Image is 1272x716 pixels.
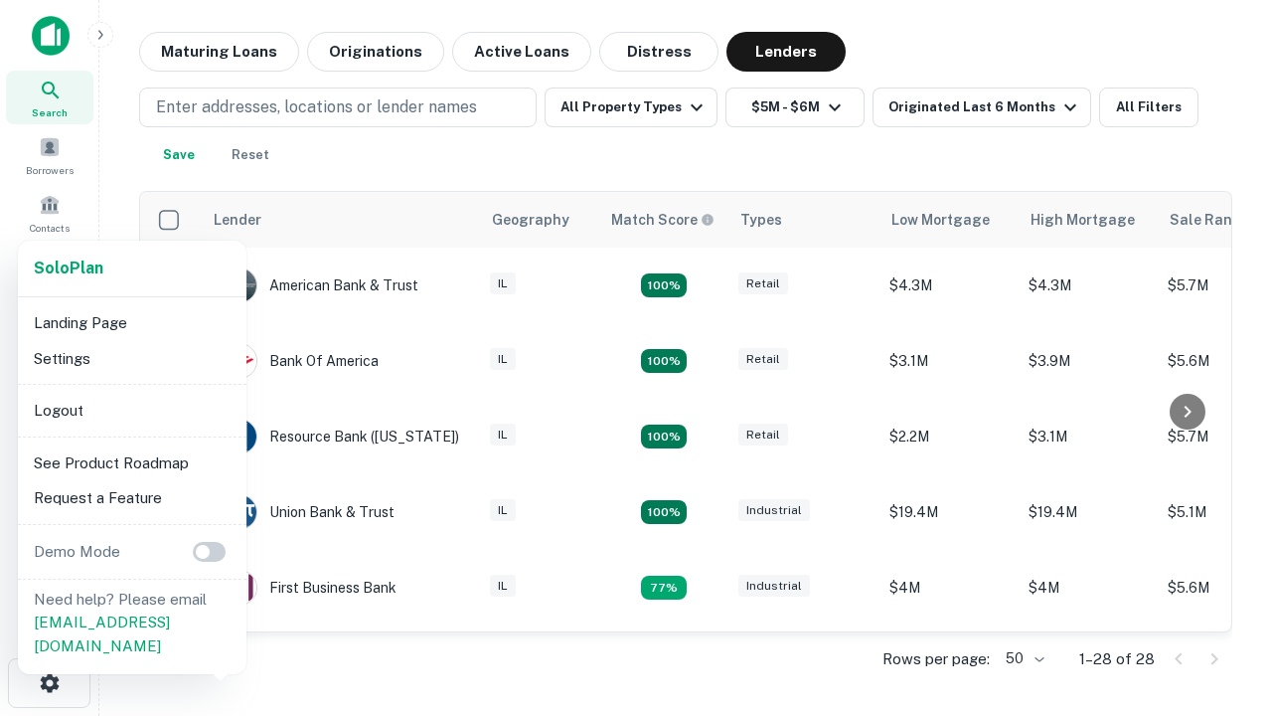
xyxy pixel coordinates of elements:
li: Landing Page [26,305,238,341]
iframe: Chat Widget [1173,557,1272,652]
a: [EMAIL_ADDRESS][DOMAIN_NAME] [34,614,170,654]
p: Need help? Please email [34,588,231,658]
p: Demo Mode [26,540,128,564]
strong: Solo Plan [34,259,103,277]
li: Settings [26,341,238,377]
a: SoloPlan [34,257,103,280]
li: Request a Feature [26,480,238,516]
li: See Product Roadmap [26,446,238,481]
li: Logout [26,393,238,429]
